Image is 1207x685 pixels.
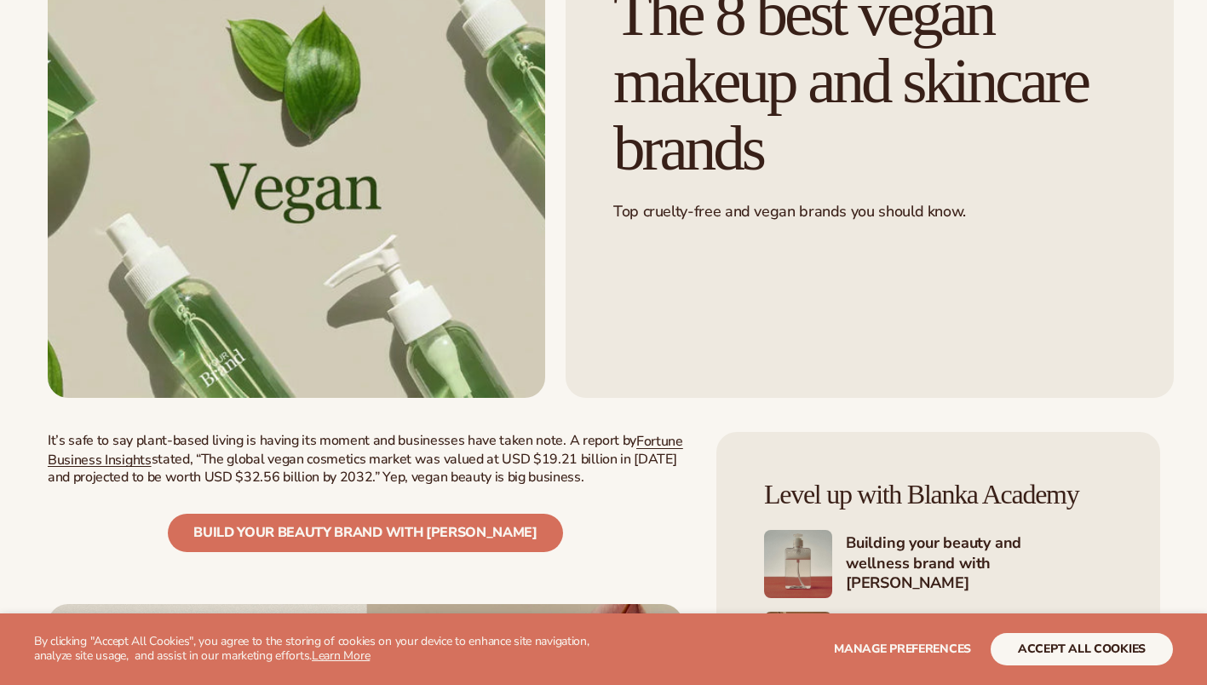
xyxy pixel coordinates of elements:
span: Top cruelty-free and vegan brands you should know. [613,201,966,222]
p: By clicking "Accept All Cookies", you agree to the storing of cookies on your device to enhance s... [34,635,622,664]
span: stated, “The global vegan cosmetics market was valued at USD $19.21 billion in [DATE] and project... [48,450,676,487]
a: Shopify Image 5 Building your beauty and wellness brand with [PERSON_NAME] [764,530,1112,598]
a: Learn More [312,648,370,664]
img: Shopify Image 6 [764,612,832,680]
span: Manage preferences [834,641,971,657]
a: Fortune Business Insights [48,432,683,469]
h4: Level up with Blanka Academy [764,480,1112,509]
a: Build your beauty brand with [PERSON_NAME] [168,514,563,552]
h4: Building your beauty and wellness brand with [PERSON_NAME] [846,533,1112,595]
span: It’s safe to say plant-based living is having its moment and businesses have taken note. A report by [48,431,636,450]
img: Shopify Image 5 [764,530,832,598]
button: accept all cookies [991,633,1173,665]
button: Manage preferences [834,633,971,665]
a: Shopify Image 6 Mastering ecommerce: Boost your beauty and wellness sales [764,612,1112,680]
